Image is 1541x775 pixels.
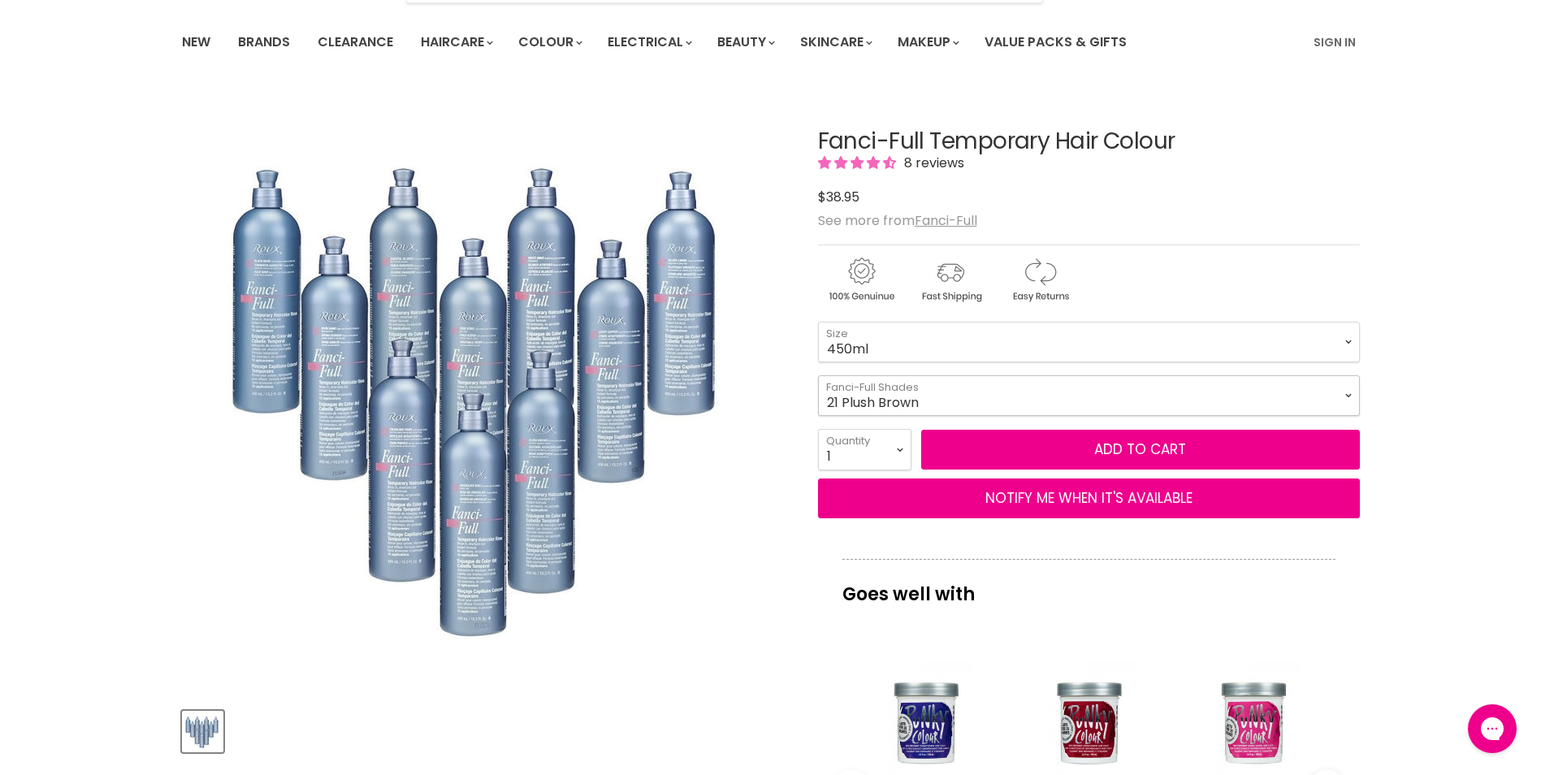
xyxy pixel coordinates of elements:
a: Fanci-Full [915,211,977,230]
div: Fanci-Full Temporary Hair Colour image. Click or Scroll to Zoom. [182,89,789,695]
a: Beauty [705,25,785,59]
h1: Fanci-Full Temporary Hair Colour [818,129,1360,154]
a: Clearance [305,25,405,59]
button: Fanci-Full Temporary Hair Colour [182,711,223,752]
select: Quantity [818,429,911,470]
img: Fanci-Full Temporary Hair Colour [184,712,222,751]
span: 4.25 stars [818,154,899,172]
nav: Main [162,19,1380,66]
img: shipping.gif [907,255,993,305]
img: genuine.gif [818,255,904,305]
a: Haircare [409,25,503,59]
button: NOTIFY ME WHEN IT'S AVAILABLE [818,478,1360,519]
a: Value Packs & Gifts [972,25,1139,59]
a: New [170,25,223,59]
button: Add to cart [921,430,1360,470]
a: Makeup [885,25,969,59]
span: See more from [818,211,977,230]
span: $38.95 [818,188,859,206]
a: Skincare [788,25,882,59]
iframe: Gorgias live chat messenger [1460,699,1525,759]
a: Electrical [595,25,702,59]
a: Sign In [1304,25,1366,59]
div: Product thumbnails [180,706,791,752]
a: Brands [226,25,302,59]
p: Goes well with [842,559,1335,613]
a: Colour [506,25,592,59]
ul: Main menu [170,19,1222,66]
span: 8 reviews [899,154,964,172]
img: returns.gif [997,255,1083,305]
